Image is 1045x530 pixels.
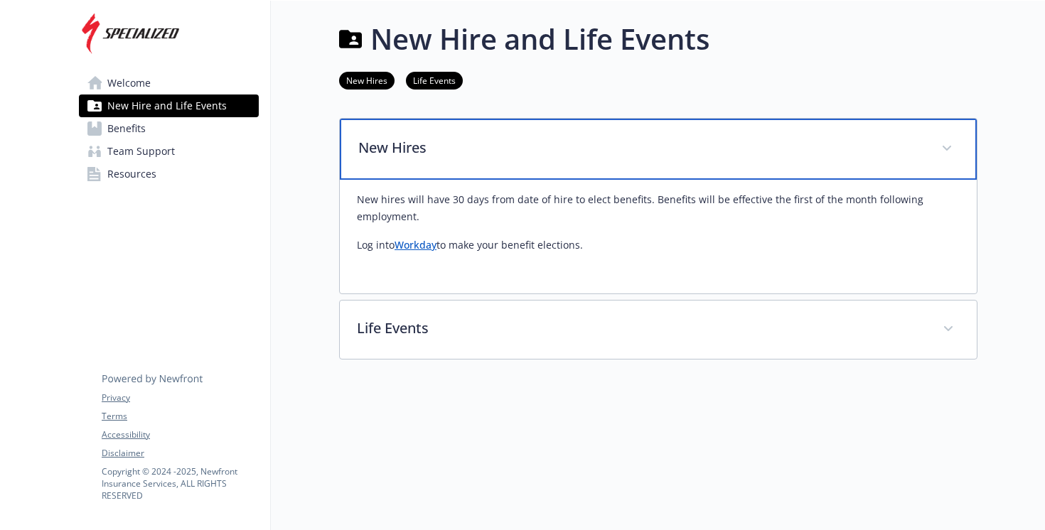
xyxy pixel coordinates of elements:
span: Team Support [107,140,175,163]
div: Life Events [340,301,977,359]
span: Benefits [107,117,146,140]
span: Welcome [107,72,151,94]
div: New Hires [340,119,977,180]
a: Workday [395,238,436,252]
a: Terms [102,410,258,423]
div: New Hires [340,180,977,293]
a: Accessibility [102,428,258,441]
a: Team Support [79,140,259,163]
a: Resources [79,163,259,185]
h1: New Hire and Life Events [370,18,709,60]
a: Welcome [79,72,259,94]
a: New Hire and Life Events [79,94,259,117]
a: Privacy [102,391,258,404]
a: Disclaimer [102,447,258,460]
span: Resources [107,163,156,185]
a: New Hires [339,73,395,87]
span: New Hire and Life Events [107,94,227,117]
a: Benefits [79,117,259,140]
p: New Hires [358,137,924,158]
p: Copyright © 2024 - 2025 , Newfront Insurance Services, ALL RIGHTS RESERVED [102,465,258,502]
p: New hires will have 30 days from date of hire to elect benefits. Benefits will be effective the f... [357,191,960,225]
a: Life Events [406,73,463,87]
p: Log into to make your benefit elections. [357,237,960,254]
p: Life Events [357,318,926,339]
